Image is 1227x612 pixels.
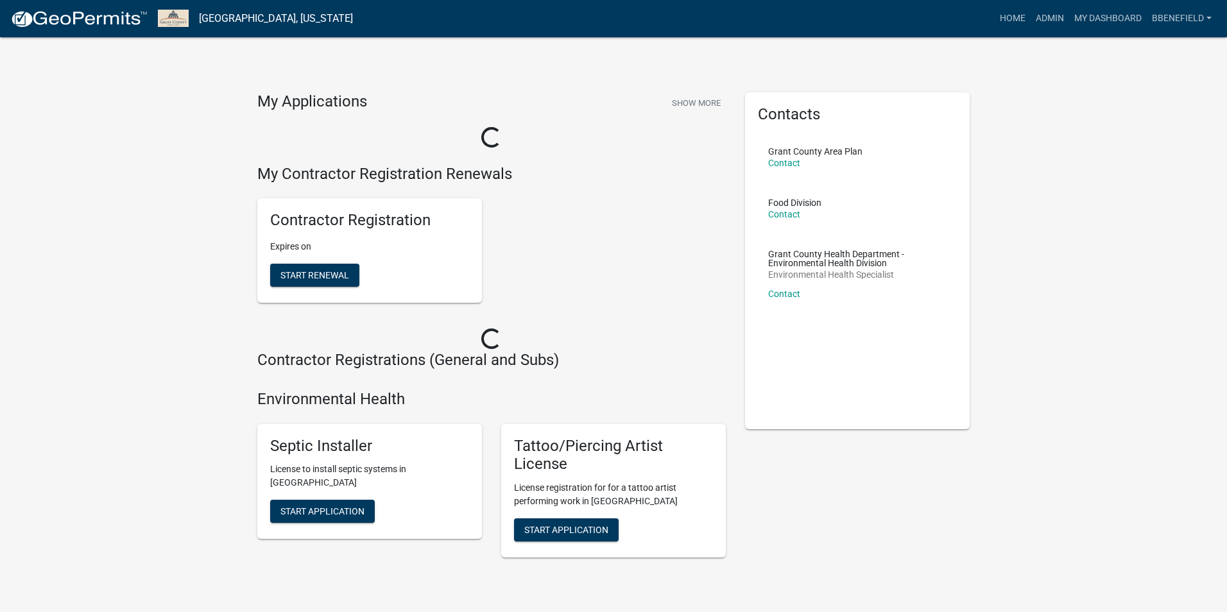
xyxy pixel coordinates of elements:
h4: My Contractor Registration Renewals [257,165,726,183]
img: Grant County, Indiana [158,10,189,27]
a: Contact [768,158,800,168]
h4: Contractor Registrations (General and Subs) [257,351,726,370]
a: Home [995,6,1031,31]
button: Start Application [514,518,619,541]
a: [GEOGRAPHIC_DATA], [US_STATE] [199,8,353,30]
h4: Environmental Health [257,390,726,409]
span: Start Application [524,525,608,535]
h5: Contacts [758,105,957,124]
p: Grant County Health Department - Environmental Health Division [768,250,947,268]
h5: Contractor Registration [270,211,469,230]
h5: Tattoo/Piercing Artist License [514,437,713,474]
button: Start Application [270,500,375,523]
a: BBenefield [1147,6,1217,31]
h5: Septic Installer [270,437,469,455]
span: Start Application [280,506,365,516]
a: My Dashboard [1069,6,1147,31]
p: License registration for for a tattoo artist performing work in [GEOGRAPHIC_DATA] [514,481,713,508]
button: Start Renewal [270,264,359,287]
wm-registration-list-section: My Contractor Registration Renewals [257,165,726,314]
h4: My Applications [257,92,367,112]
button: Show More [667,92,726,114]
a: Admin [1031,6,1069,31]
p: Food Division [768,198,821,207]
p: License to install septic systems in [GEOGRAPHIC_DATA] [270,463,469,489]
p: Grant County Area Plan [768,147,862,156]
span: Start Renewal [280,270,349,280]
p: Expires on [270,240,469,253]
a: Contact [768,289,800,299]
p: Environmental Health Specialist [768,270,947,279]
a: Contact [768,209,800,219]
